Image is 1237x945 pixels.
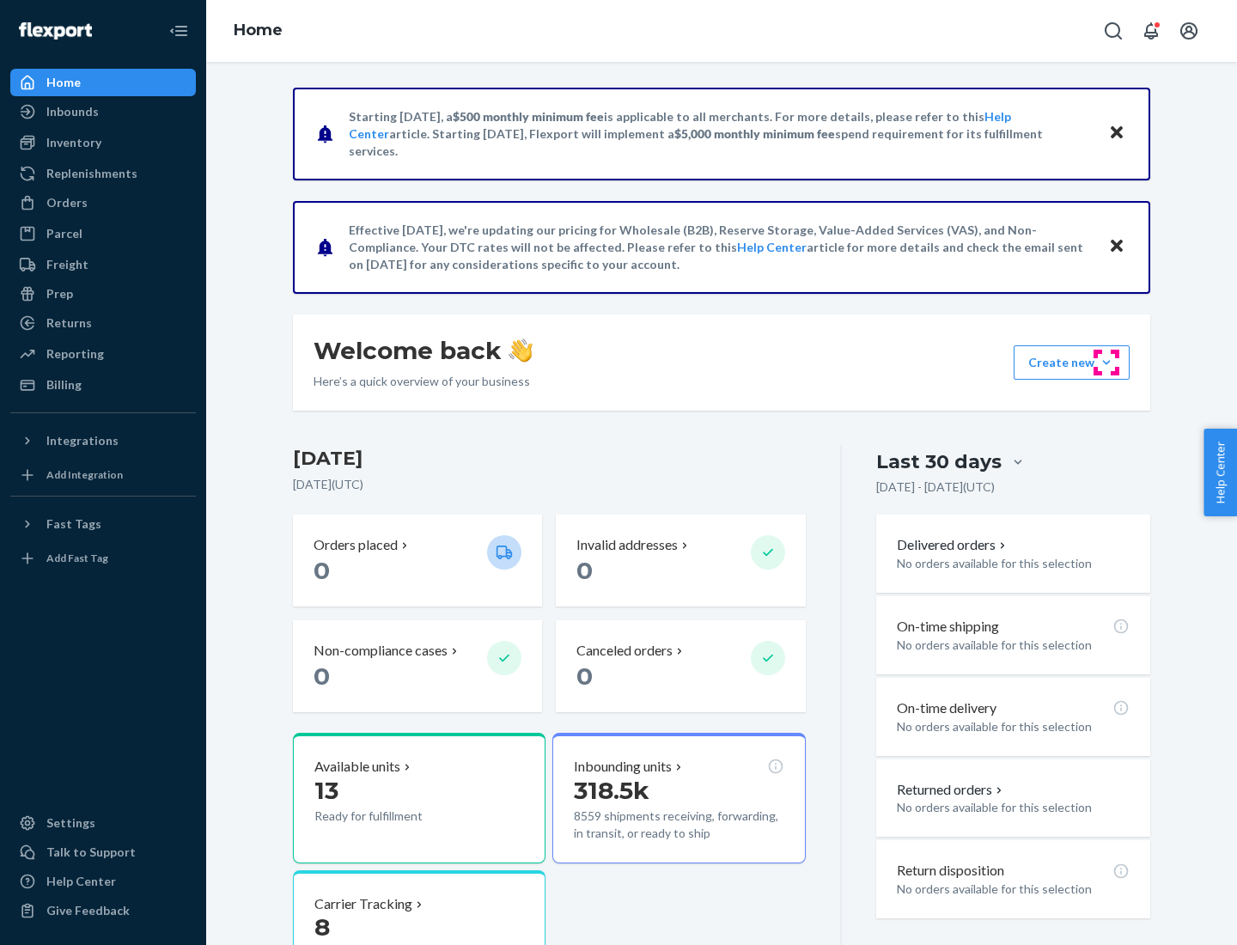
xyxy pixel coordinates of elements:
[897,555,1130,572] p: No orders available for this selection
[1106,121,1128,146] button: Close
[314,556,330,585] span: 0
[314,912,330,942] span: 8
[10,838,196,866] a: Talk to Support
[46,285,73,302] div: Prep
[876,448,1002,475] div: Last 30 days
[314,661,330,691] span: 0
[10,371,196,399] a: Billing
[46,902,130,919] div: Give Feedback
[293,445,806,472] h3: [DATE]
[46,814,95,832] div: Settings
[453,109,604,124] span: $500 monthly minimum fee
[46,432,119,449] div: Integrations
[576,641,673,661] p: Canceled orders
[10,868,196,895] a: Help Center
[897,881,1130,898] p: No orders available for this selection
[10,280,196,308] a: Prep
[314,535,398,555] p: Orders placed
[556,515,805,607] button: Invalid addresses 0
[674,126,835,141] span: $5,000 monthly minimum fee
[314,335,533,366] h1: Welcome back
[46,194,88,211] div: Orders
[314,808,473,825] p: Ready for fulfillment
[552,733,805,863] button: Inbounding units318.5k8559 shipments receiving, forwarding, in transit, or ready to ship
[576,661,593,691] span: 0
[10,897,196,924] button: Give Feedback
[314,641,448,661] p: Non-compliance cases
[574,808,783,842] p: 8559 shipments receiving, forwarding, in transit, or ready to ship
[46,103,99,120] div: Inbounds
[293,476,806,493] p: [DATE] ( UTC )
[46,165,137,182] div: Replenishments
[10,340,196,368] a: Reporting
[574,776,649,805] span: 318.5k
[576,535,678,555] p: Invalid addresses
[314,776,338,805] span: 13
[10,427,196,454] button: Integrations
[10,545,196,572] a: Add Fast Tag
[10,809,196,837] a: Settings
[46,345,104,363] div: Reporting
[897,718,1130,735] p: No orders available for this selection
[46,134,101,151] div: Inventory
[509,338,533,363] img: hand-wave emoji
[10,461,196,489] a: Add Integration
[576,556,593,585] span: 0
[876,479,995,496] p: [DATE] - [DATE] ( UTC )
[293,733,545,863] button: Available units13Ready for fulfillment
[314,757,400,777] p: Available units
[293,515,542,607] button: Orders placed 0
[10,98,196,125] a: Inbounds
[10,220,196,247] a: Parcel
[897,637,1130,654] p: No orders available for this selection
[1106,235,1128,259] button: Close
[349,222,1092,273] p: Effective [DATE], we're updating our pricing for Wholesale (B2B), Reserve Storage, Value-Added Se...
[46,844,136,861] div: Talk to Support
[314,894,412,914] p: Carrier Tracking
[293,620,542,712] button: Non-compliance cases 0
[10,129,196,156] a: Inventory
[897,780,1006,800] button: Returned orders
[1134,14,1168,48] button: Open notifications
[314,373,533,390] p: Here’s a quick overview of your business
[1203,429,1237,516] button: Help Center
[46,74,81,91] div: Home
[10,251,196,278] a: Freight
[46,376,82,393] div: Billing
[897,799,1130,816] p: No orders available for this selection
[10,510,196,538] button: Fast Tags
[220,6,296,56] ol: breadcrumbs
[10,189,196,216] a: Orders
[897,535,1009,555] button: Delivered orders
[46,551,108,565] div: Add Fast Tag
[46,225,82,242] div: Parcel
[161,14,196,48] button: Close Navigation
[897,861,1004,881] p: Return disposition
[19,22,92,40] img: Flexport logo
[234,21,283,40] a: Home
[1014,345,1130,380] button: Create new
[46,467,123,482] div: Add Integration
[1172,14,1206,48] button: Open account menu
[897,698,996,718] p: On-time delivery
[737,240,807,254] a: Help Center
[349,108,1092,160] p: Starting [DATE], a is applicable to all merchants. For more details, please refer to this article...
[897,617,999,637] p: On-time shipping
[574,757,672,777] p: Inbounding units
[1096,14,1130,48] button: Open Search Box
[46,256,88,273] div: Freight
[10,309,196,337] a: Returns
[556,620,805,712] button: Canceled orders 0
[46,314,92,332] div: Returns
[46,515,101,533] div: Fast Tags
[46,873,116,890] div: Help Center
[10,69,196,96] a: Home
[10,160,196,187] a: Replenishments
